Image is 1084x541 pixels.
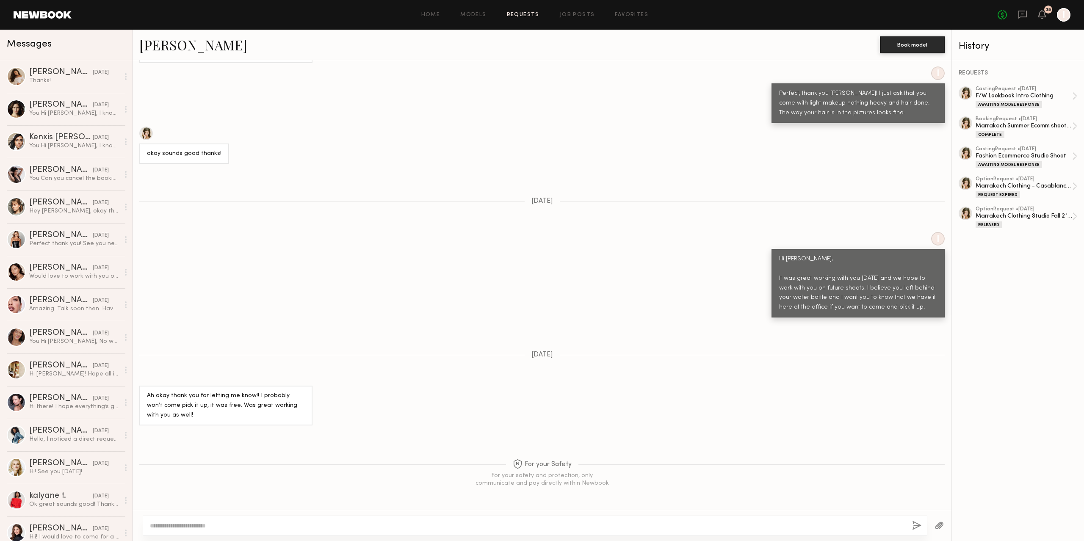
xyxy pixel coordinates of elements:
div: Marrakech Summer Ecomm shoot 2024 [976,122,1072,130]
div: Hii! I would love to come for a casting but I’m working the whole day [DATE] and [DATE]. But I’m ... [29,533,119,541]
div: Kenxis [PERSON_NAME] [29,133,93,142]
a: I [1057,8,1070,22]
a: optionRequest •[DATE]Marrakech Clothing Studio Fall 2 '22Released [976,207,1077,228]
span: Messages [7,39,52,49]
div: okay sounds good thanks! [147,149,221,159]
a: Job Posts [560,12,595,18]
button: Book model [880,36,945,53]
div: [DATE] [93,329,109,337]
div: History [959,41,1077,51]
a: Favorites [615,12,648,18]
div: [PERSON_NAME] [29,296,93,305]
div: Ah okay thank you for letting me know!! I probably won’t come pick it up, it was free. Was great ... [147,391,305,420]
div: [PERSON_NAME] [29,231,93,240]
a: Requests [507,12,539,18]
div: F/W Lookbook Intro Clothing [976,92,1072,100]
span: [DATE] [531,351,553,359]
div: [PERSON_NAME] [29,68,93,77]
div: [DATE] [93,232,109,240]
div: [PERSON_NAME] [29,329,93,337]
div: Thanks! [29,77,119,85]
div: [DATE] [93,134,109,142]
div: casting Request • [DATE] [976,86,1072,92]
div: Hi [PERSON_NAME], It was great working with you [DATE] and we hope to work with you on future sho... [779,254,937,313]
div: [DATE] [93,362,109,370]
div: Released [976,221,1002,228]
div: [DATE] [93,395,109,403]
span: For your Safety [513,459,572,470]
div: [DATE] [93,166,109,174]
div: [DATE] [93,69,109,77]
div: [PERSON_NAME] [29,394,93,403]
div: Perfect thank you! See you next week :) [29,240,119,248]
div: Request Expired [976,191,1020,198]
div: [PERSON_NAME] [29,459,93,468]
div: Hello, I noticed a direct request from you but I was away. Just wanted to let you know that I wil... [29,435,119,443]
div: casting Request • [DATE] [976,146,1072,152]
div: [PERSON_NAME] [29,427,93,435]
div: [DATE] [93,492,109,500]
div: For your safety and protection, only communicate and pay directly within Newbook [474,472,610,487]
div: [PERSON_NAME] [29,199,93,207]
div: [DATE] [93,427,109,435]
div: Amazing. Talk soon then. Have a beautiful day☀️ [29,305,119,313]
div: You: Hi [PERSON_NAME], I know this is short notice, but by chance would you be free [DATE] from 1... [29,109,119,117]
a: [PERSON_NAME] [139,36,247,54]
div: Perfect, thank you [PERSON_NAME]! I just ask that you come with light makeup nothing heavy and ha... [779,89,937,118]
span: [DATE] [531,198,553,205]
a: bookingRequest •[DATE]Marrakech Summer Ecomm shoot 2024Complete [976,116,1077,138]
div: [PERSON_NAME] [29,101,93,109]
div: Awaiting Model Response [976,161,1042,168]
div: Ok great sounds good! Thank you ! [29,500,119,508]
div: [PERSON_NAME] [29,166,93,174]
div: booking Request • [DATE] [976,116,1072,122]
div: Hi [PERSON_NAME]! Hope all is well - Just wanted to let you know, my day rate is $1200. I have tr... [29,370,119,378]
a: castingRequest •[DATE]F/W Lookbook Intro ClothingAwaiting Model Response [976,86,1077,108]
a: Home [421,12,440,18]
div: Fashion Ecommerce Studio Shoot [976,152,1072,160]
a: Book model [880,41,945,48]
div: [DATE] [93,264,109,272]
a: optionRequest •[DATE]Marrakech Clothing - Casablanca CollectionRequest Expired [976,177,1077,198]
div: Hi! See you [DATE]! [29,468,119,476]
div: [DATE] [93,297,109,305]
div: [DATE] [93,525,109,533]
div: REQUESTS [959,70,1077,76]
div: [DATE] [93,460,109,468]
div: [DATE] [93,199,109,207]
div: You: Hi [PERSON_NAME], I know this is short notice, but by chance would you be free for a shoot [... [29,142,119,150]
div: [PERSON_NAME] [29,524,93,533]
a: Models [460,12,486,18]
div: Hey [PERSON_NAME], okay thanks for letting me know. I appreciate you keeping me in mind for the f... [29,207,119,215]
div: kalyane t. [29,492,93,500]
div: option Request • [DATE] [976,177,1072,182]
a: castingRequest •[DATE]Fashion Ecommerce Studio ShootAwaiting Model Response [976,146,1077,168]
div: Complete [976,131,1004,138]
div: You: Hi [PERSON_NAME], No worries. We have shoots all the time and will definitely keep you in mi... [29,337,119,345]
div: Hi there! I hope everything’s going great on your end! I just wrapped up some travel bookings and... [29,403,119,411]
div: [PERSON_NAME] [29,264,93,272]
div: Awaiting Model Response [976,101,1042,108]
div: [PERSON_NAME] [29,362,93,370]
div: Marrakech Clothing Studio Fall 2 '22 [976,212,1072,220]
div: [DATE] [93,101,109,109]
div: option Request • [DATE] [976,207,1072,212]
div: Marrakech Clothing - Casablanca Collection [976,182,1072,190]
div: Would love to work with you on the next one! xx. [29,272,119,280]
div: You: Can you cancel the booking on your end? [29,174,119,182]
div: 35 [1046,8,1051,12]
